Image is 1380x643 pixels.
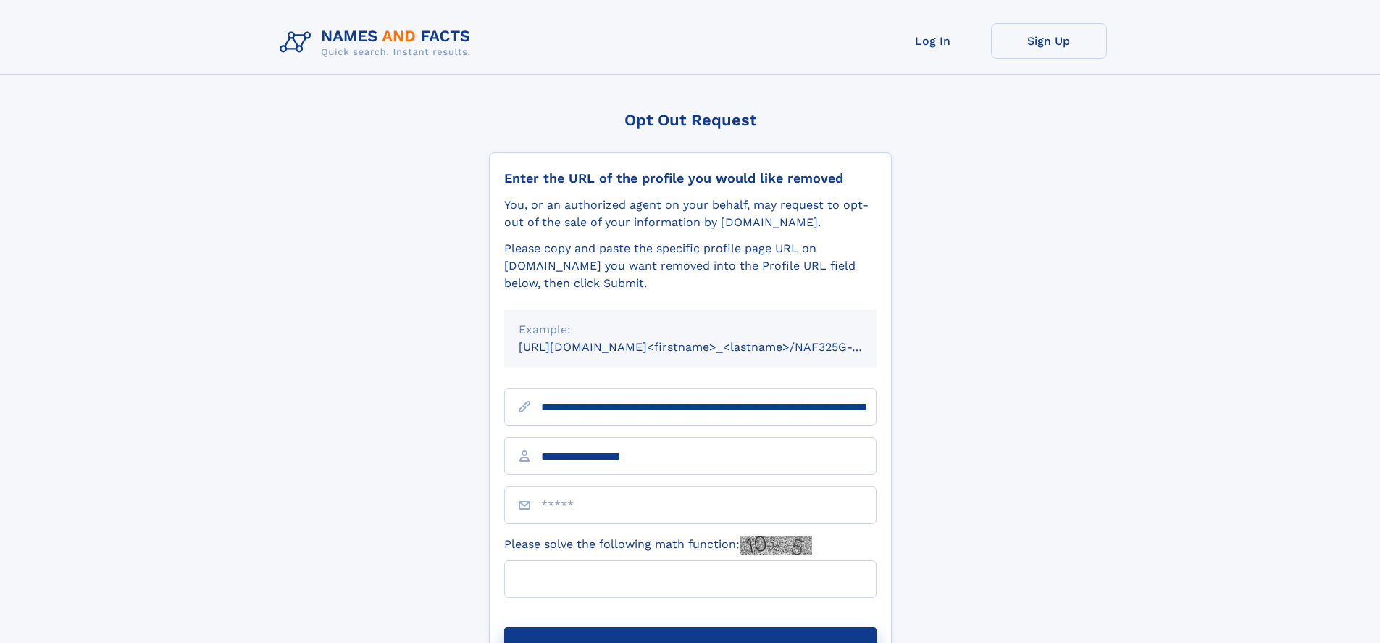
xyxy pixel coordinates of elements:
[504,536,812,555] label: Please solve the following math function:
[274,23,482,62] img: Logo Names and Facts
[519,321,862,339] div: Example:
[504,240,877,292] div: Please copy and paste the specific profile page URL on [DOMAIN_NAME] you want removed into the Pr...
[489,111,892,129] div: Opt Out Request
[519,340,904,354] small: [URL][DOMAIN_NAME]<firstname>_<lastname>/NAF325G-xxxxxxxx
[504,196,877,231] div: You, or an authorized agent on your behalf, may request to opt-out of the sale of your informatio...
[504,170,877,186] div: Enter the URL of the profile you would like removed
[991,23,1107,59] a: Sign Up
[875,23,991,59] a: Log In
